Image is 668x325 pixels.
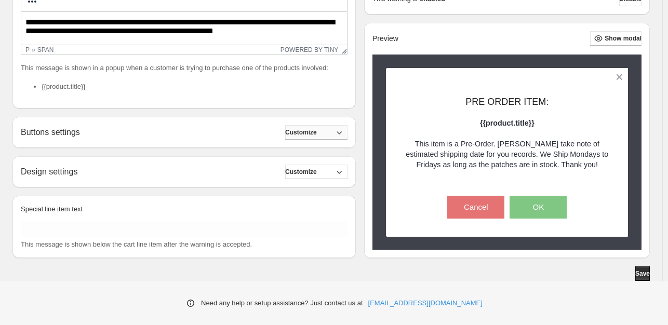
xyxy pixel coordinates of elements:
button: Save [635,266,650,281]
h2: Preview [372,34,398,43]
strong: {{product.title}} [480,118,535,127]
p: This item is a Pre-Order. [PERSON_NAME] take note of estimated shipping date for you records. We ... [404,138,610,169]
iframe: Rich Text Area [21,12,347,45]
span: Customize [285,128,317,137]
span: Show modal [605,34,642,43]
button: Customize [285,165,348,179]
div: Resize [338,45,347,54]
span: Customize [285,168,317,176]
a: Powered by Tiny [280,46,339,53]
h2: Design settings [21,167,77,177]
div: span [37,46,54,53]
p: This message is shown in a popup when a customer is trying to purchase one of the products involved: [21,63,348,73]
h2: Buttons settings [21,127,80,137]
span: This message is shown below the cart line item after the warning is accepted. [21,240,252,248]
span: Special line item text [21,205,83,213]
span: PRE ORDER ITEM: [465,96,549,106]
button: OK [510,195,567,218]
button: Show modal [590,31,642,46]
div: p [25,46,30,53]
a: [EMAIL_ADDRESS][DOMAIN_NAME] [368,298,483,308]
button: Cancel [447,195,504,218]
div: » [32,46,35,53]
button: Customize [285,125,348,140]
span: Save [635,269,650,278]
li: {{product.title}} [42,82,348,92]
